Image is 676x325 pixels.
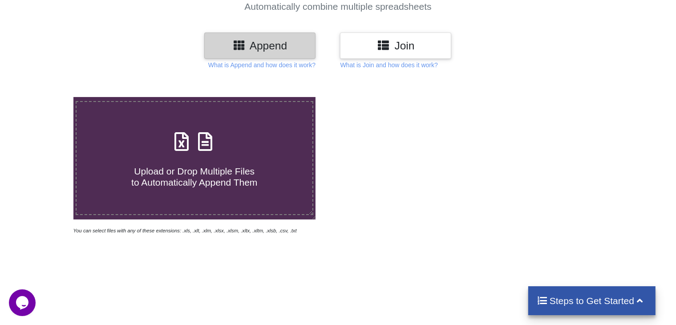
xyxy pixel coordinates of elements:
h3: Append [211,39,309,52]
iframe: chat widget [9,289,37,316]
h4: Steps to Get Started [537,295,647,306]
i: You can select files with any of these extensions: .xls, .xlt, .xlm, .xlsx, .xlsm, .xltx, .xltm, ... [73,228,297,233]
h3: Join [347,39,445,52]
span: Upload or Drop Multiple Files to Automatically Append Them [131,166,257,187]
p: What is Append and how does it work? [208,61,316,69]
p: What is Join and how does it work? [340,61,437,69]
